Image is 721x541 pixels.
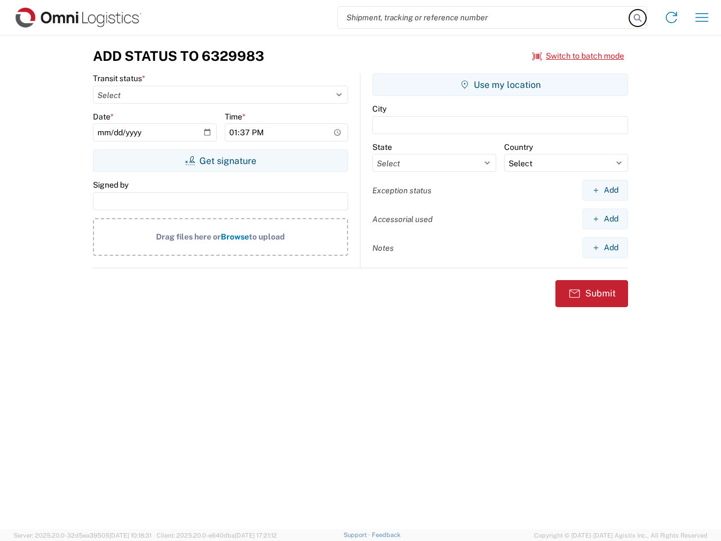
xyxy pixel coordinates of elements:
[372,185,431,196] label: Exception status
[156,232,221,241] span: Drag files here or
[93,73,145,83] label: Transit status
[532,47,624,65] button: Switch to batch mode
[93,180,128,190] label: Signed by
[372,214,433,224] label: Accessorial used
[582,209,628,229] button: Add
[338,7,630,28] input: Shipment, tracking or reference number
[582,237,628,258] button: Add
[582,180,628,201] button: Add
[14,532,152,539] span: Server: 2025.20.0-32d5ea39505
[235,532,277,539] span: [DATE] 17:21:12
[555,280,628,307] button: Submit
[372,104,386,114] label: City
[372,531,400,538] a: Feedback
[372,142,392,152] label: State
[344,531,372,538] a: Support
[249,232,285,241] span: to upload
[372,73,628,96] button: Use my location
[221,232,249,241] span: Browse
[534,530,707,540] span: Copyright © [DATE]-[DATE] Agistix Inc., All Rights Reserved
[504,142,533,152] label: Country
[93,149,348,172] button: Get signature
[93,48,264,64] h3: Add Status to 6329983
[93,112,114,122] label: Date
[109,532,152,539] span: [DATE] 10:18:31
[225,112,246,122] label: Time
[157,532,277,539] span: Client: 2025.20.0-e640dba
[372,243,394,253] label: Notes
